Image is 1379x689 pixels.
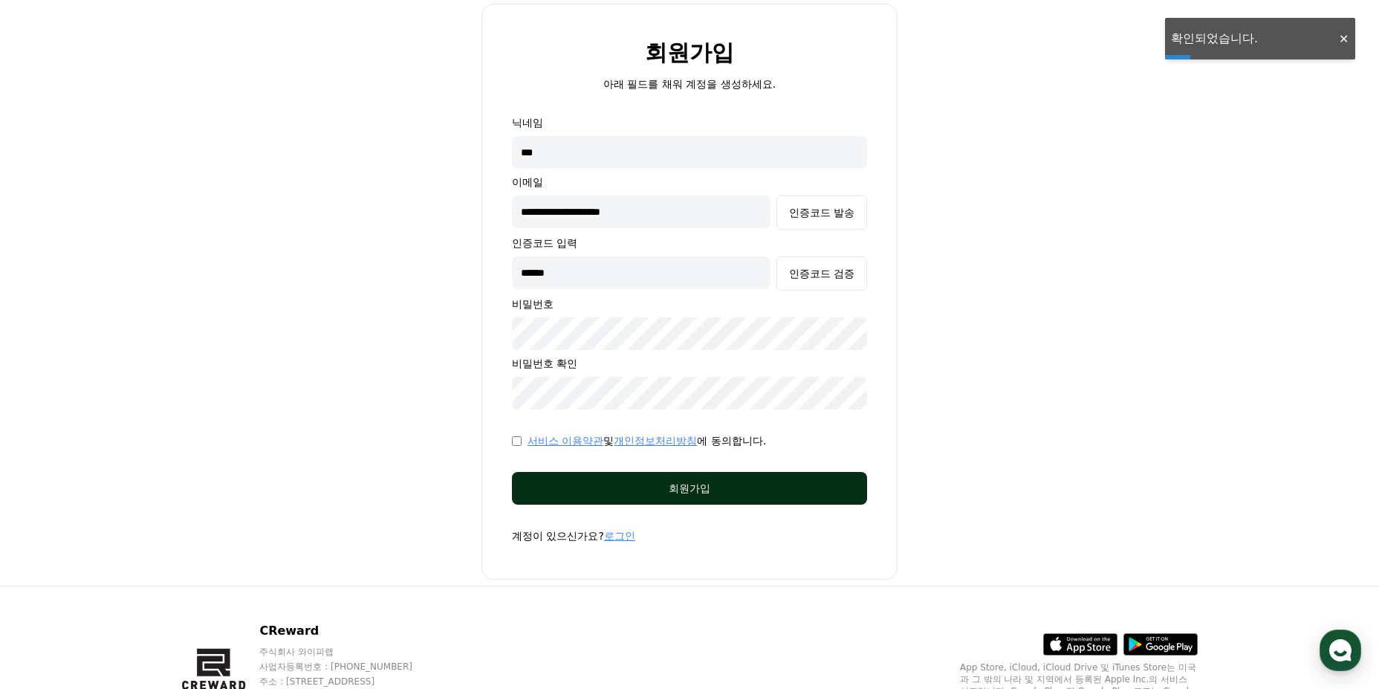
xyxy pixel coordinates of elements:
[603,77,776,91] p: 아래 필드를 채워 계정을 생성하세요.
[512,528,867,543] p: 계정이 있으신가요?
[645,40,734,65] h2: 회원가입
[528,435,603,447] a: 서비스 이용약관
[98,471,192,508] a: 대화
[542,481,837,496] div: 회원가입
[614,435,697,447] a: 개인정보처리방침
[4,471,98,508] a: 홈
[192,471,285,508] a: 설정
[776,256,867,291] button: 인증코드 검증
[604,530,635,542] a: 로그인
[789,266,854,281] div: 인증코드 검증
[47,494,56,505] span: 홈
[259,622,441,640] p: CReward
[776,195,867,230] button: 인증코드 발송
[512,472,867,505] button: 회원가입
[512,175,867,190] p: 이메일
[259,646,441,658] p: 주식회사 와이피랩
[259,661,441,673] p: 사업자등록번호 : [PHONE_NUMBER]
[230,494,247,505] span: 설정
[259,676,441,688] p: 주소 : [STREET_ADDRESS]
[136,494,154,506] span: 대화
[789,205,854,220] div: 인증코드 발송
[512,297,867,311] p: 비밀번호
[512,356,867,371] p: 비밀번호 확인
[512,115,867,130] p: 닉네임
[512,236,867,250] p: 인증코드 입력
[528,433,766,448] p: 및 에 동의합니다.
